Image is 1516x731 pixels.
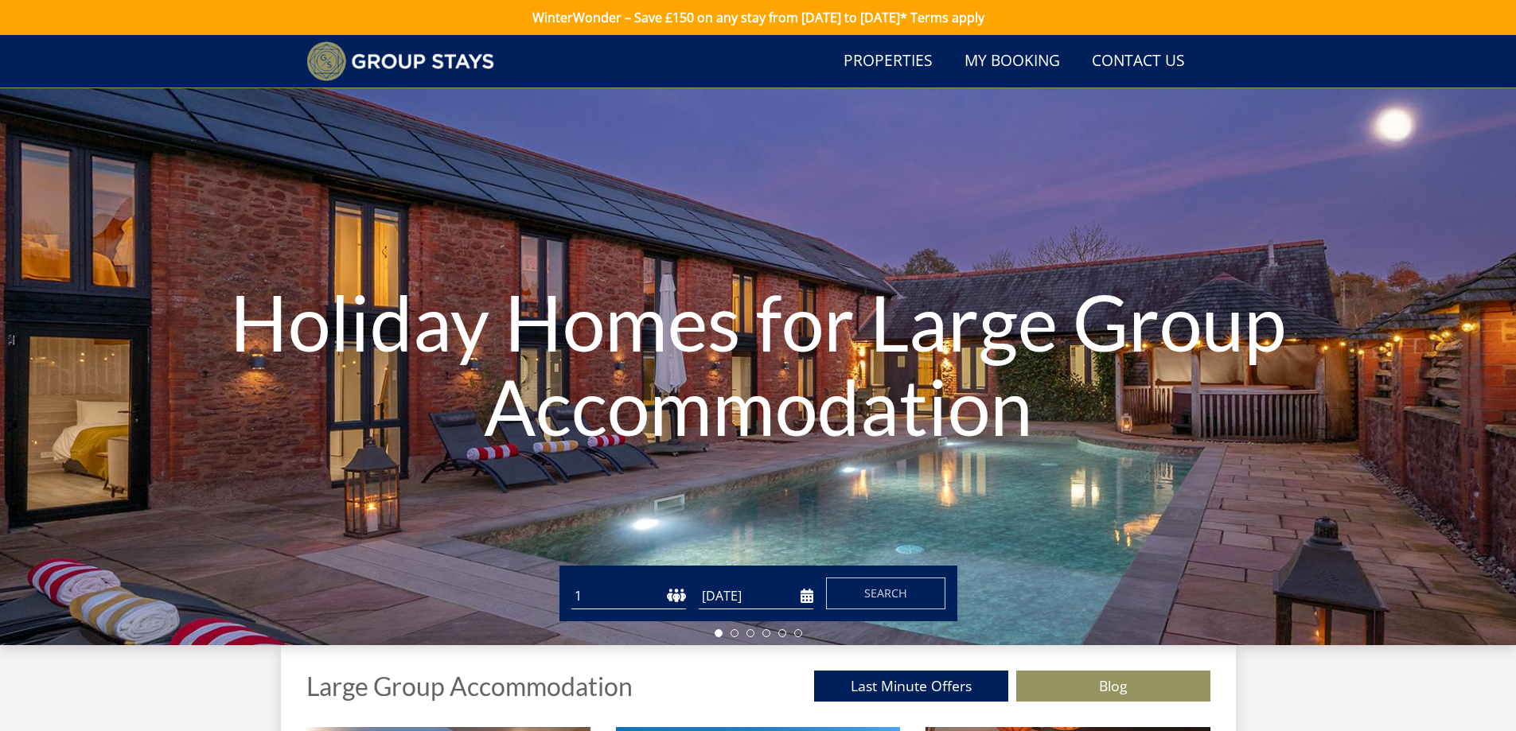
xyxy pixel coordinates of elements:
[228,248,1289,480] h1: Holiday Homes for Large Group Accommodation
[1016,671,1210,702] a: Blog
[306,41,495,81] img: Group Stays
[1085,44,1191,80] a: Contact Us
[958,44,1066,80] a: My Booking
[306,672,633,700] h1: Large Group Accommodation
[826,577,945,609] button: Search
[699,583,813,609] input: Arrival Date
[864,585,907,601] span: Search
[837,44,939,80] a: Properties
[814,671,1008,702] a: Last Minute Offers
